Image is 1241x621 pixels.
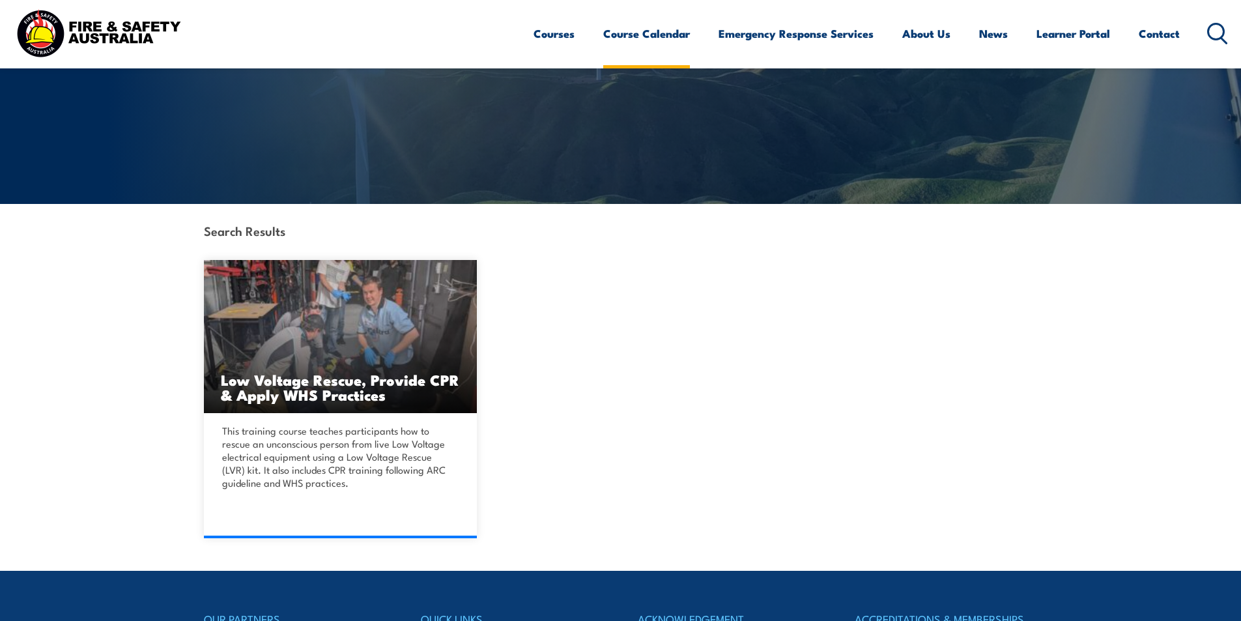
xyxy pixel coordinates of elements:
[603,16,690,51] a: Course Calendar
[979,16,1008,51] a: News
[1036,16,1110,51] a: Learner Portal
[222,424,455,489] p: This training course teaches participants how to rescue an unconscious person from live Low Volta...
[1139,16,1180,51] a: Contact
[902,16,950,51] a: About Us
[221,372,461,402] h3: Low Voltage Rescue, Provide CPR & Apply WHS Practices
[204,260,478,413] a: Low Voltage Rescue, Provide CPR & Apply WHS Practices
[719,16,874,51] a: Emergency Response Services
[534,16,575,51] a: Courses
[204,260,478,413] img: Low Voltage Rescue, Provide CPR & Apply WHS Practices TRAINING
[204,222,285,239] strong: Search Results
